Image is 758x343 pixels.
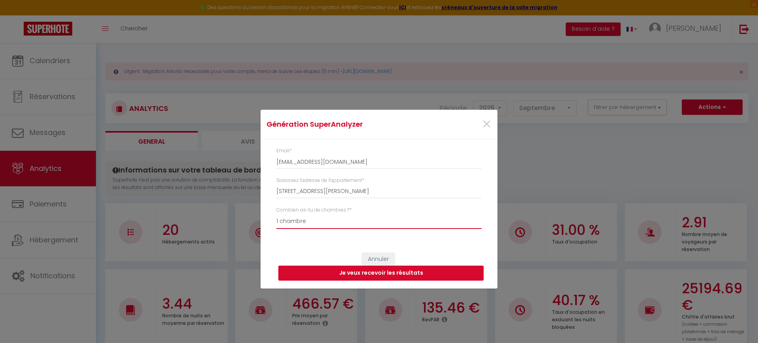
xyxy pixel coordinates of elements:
[482,112,492,136] span: ×
[276,206,352,214] label: Combien as-tu de chambres ?
[276,177,364,184] label: Saisissez l'adresse de l'appartement
[276,147,292,155] label: Email
[482,116,492,133] button: Close
[724,307,752,337] iframe: Chat
[278,266,484,281] button: Je veux recevoir les résultats
[362,253,395,266] button: Annuler
[266,119,413,130] h4: Génération SuperAnalyzer
[6,3,30,27] button: Ouvrir le widget de chat LiveChat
